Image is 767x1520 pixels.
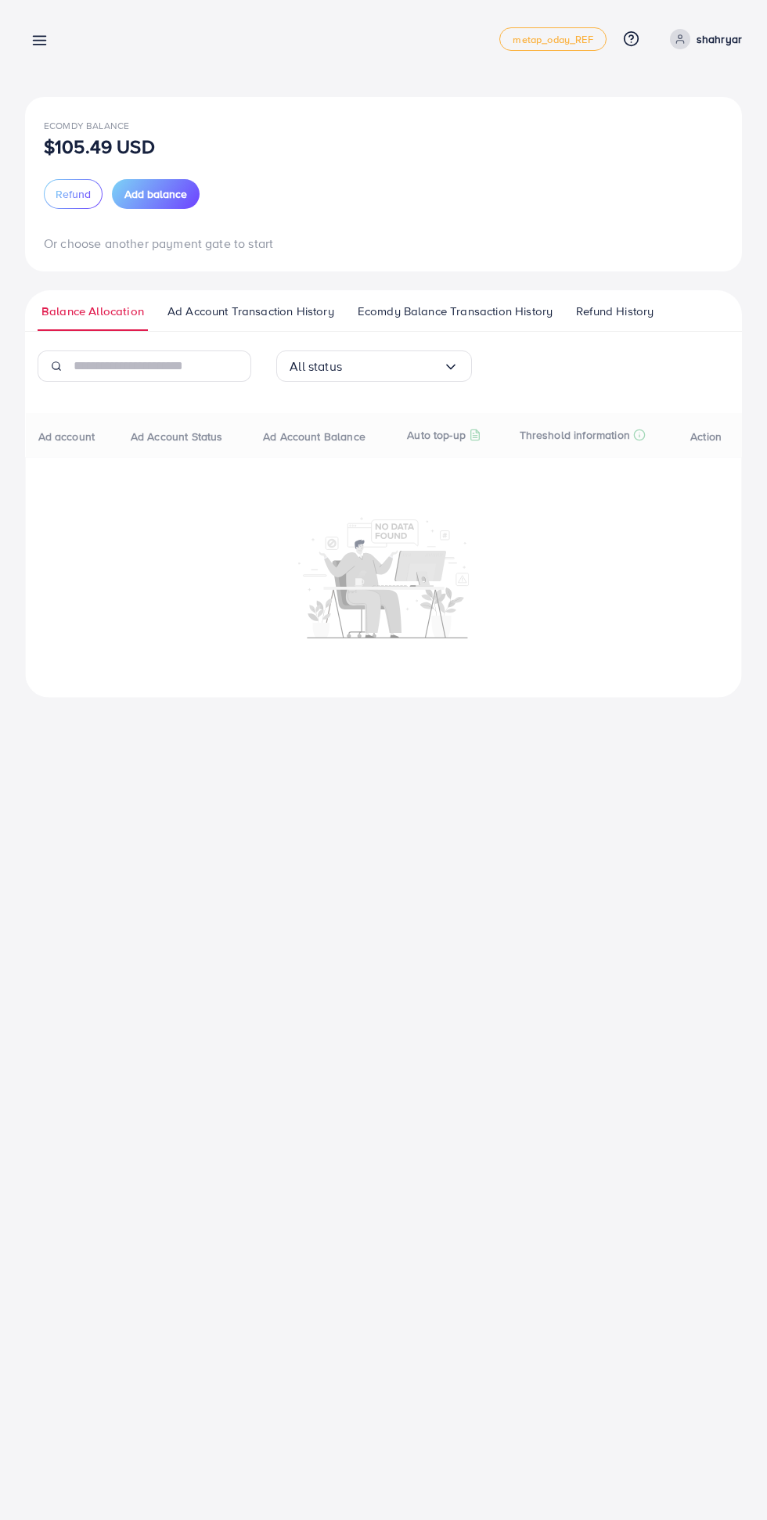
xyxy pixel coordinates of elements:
p: Or choose another payment gate to start [44,234,723,253]
p: $105.49 USD [44,137,155,156]
span: Balance Allocation [41,303,144,320]
span: Ecomdy Balance Transaction History [358,303,553,320]
span: Add balance [124,186,187,202]
span: All status [290,354,342,379]
span: Ecomdy Balance [44,119,129,132]
a: metap_oday_REF [499,27,606,51]
div: Search for option [276,350,472,382]
input: Search for option [342,354,443,379]
span: metap_oday_REF [513,34,592,45]
span: Ad Account Transaction History [167,303,334,320]
span: Refund [56,186,91,202]
a: shahryar [664,29,742,49]
button: Refund [44,179,103,209]
button: Add balance [112,179,200,209]
span: Refund History [576,303,654,320]
p: shahryar [697,30,742,49]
